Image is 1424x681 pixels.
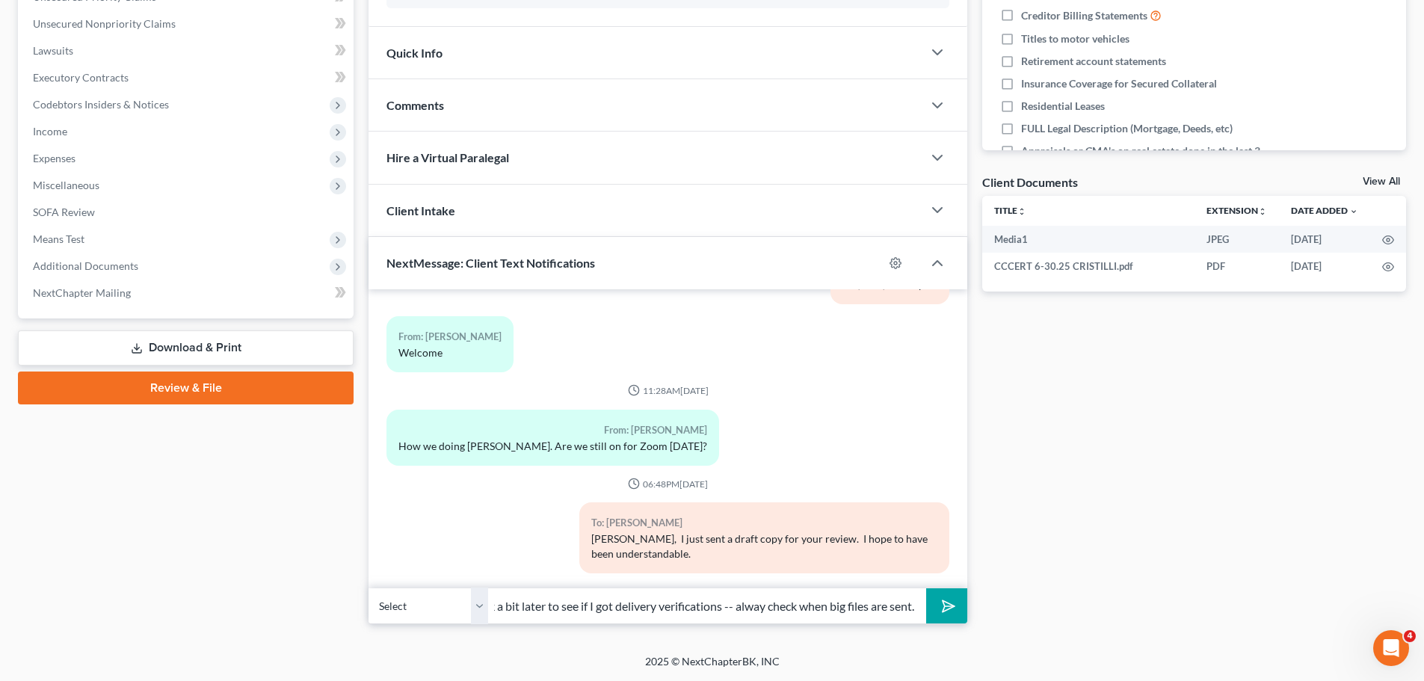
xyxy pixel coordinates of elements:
div: How we doing [PERSON_NAME]. Are we still on for Zoom [DATE]? [398,439,707,454]
span: Lawsuits [33,44,73,57]
div: From: [PERSON_NAME] [398,328,502,345]
div: 11:28AM[DATE] [386,384,949,397]
span: Hire a Virtual Paralegal [386,150,509,164]
span: Executory Contracts [33,71,129,84]
span: Comments [386,98,444,112]
td: CCCERT 6-30.25 CRISTILLI.pdf [982,253,1195,280]
div: Welcome [398,345,502,360]
a: Date Added expand_more [1291,205,1358,216]
div: 06:48PM[DATE] [386,478,949,490]
i: unfold_more [1258,207,1267,216]
a: SOFA Review [21,199,354,226]
span: Income [33,125,67,138]
a: Executory Contracts [21,64,354,91]
a: Titleunfold_more [994,205,1026,216]
div: [PERSON_NAME], I just sent a draft copy for your review. I hope to have been understandable. [591,531,937,561]
span: NextMessage: Client Text Notifications [386,256,595,270]
span: Means Test [33,232,84,245]
span: Unsecured Nonpriority Claims [33,17,176,30]
a: Extensionunfold_more [1206,205,1267,216]
input: Say something... [488,588,926,624]
span: Codebtors Insiders & Notices [33,98,169,111]
td: JPEG [1195,226,1279,253]
span: SOFA Review [33,206,95,218]
i: unfold_more [1017,207,1026,216]
div: 2025 © NextChapterBK, INC [286,654,1138,681]
span: Expenses [33,152,75,164]
span: Client Intake [386,203,455,218]
iframe: Intercom live chat [1373,630,1409,666]
span: Insurance Coverage for Secured Collateral [1021,76,1217,91]
span: FULL Legal Description (Mortgage, Deeds, etc) [1021,121,1233,136]
a: NextChapter Mailing [21,280,354,306]
a: Download & Print [18,330,354,366]
span: Creditor Billing Statements [1021,8,1147,23]
span: Appraisals or CMA's on real estate done in the last 3 years OR required by attorney [1021,144,1287,173]
div: To: [PERSON_NAME] [591,514,937,531]
a: Lawsuits [21,37,354,64]
td: Media1 [982,226,1195,253]
div: Client Documents [982,174,1078,190]
span: Residential Leases [1021,99,1105,114]
td: [DATE] [1279,253,1370,280]
span: Additional Documents [33,259,138,272]
span: NextChapter Mailing [33,286,131,299]
div: From: [PERSON_NAME] [398,422,707,439]
span: Miscellaneous [33,179,99,191]
span: Titles to motor vehicles [1021,31,1129,46]
td: [DATE] [1279,226,1370,253]
td: PDF [1195,253,1279,280]
span: Quick Info [386,46,443,60]
span: 4 [1404,630,1416,642]
a: Review & File [18,372,354,404]
i: expand_more [1349,207,1358,216]
a: Unsecured Nonpriority Claims [21,10,354,37]
span: Retirement account statements [1021,54,1166,69]
a: View All [1363,176,1400,187]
